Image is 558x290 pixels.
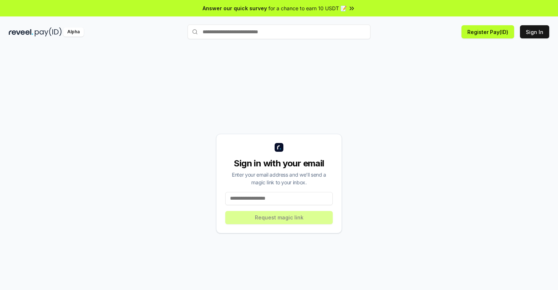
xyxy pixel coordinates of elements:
div: Sign in with your email [225,158,333,169]
button: Register Pay(ID) [461,25,514,38]
span: Answer our quick survey [203,4,267,12]
img: pay_id [35,27,62,37]
div: Alpha [63,27,84,37]
div: Enter your email address and we’ll send a magic link to your inbox. [225,171,333,186]
span: for a chance to earn 10 USDT 📝 [268,4,347,12]
img: reveel_dark [9,27,33,37]
img: logo_small [275,143,283,152]
button: Sign In [520,25,549,38]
